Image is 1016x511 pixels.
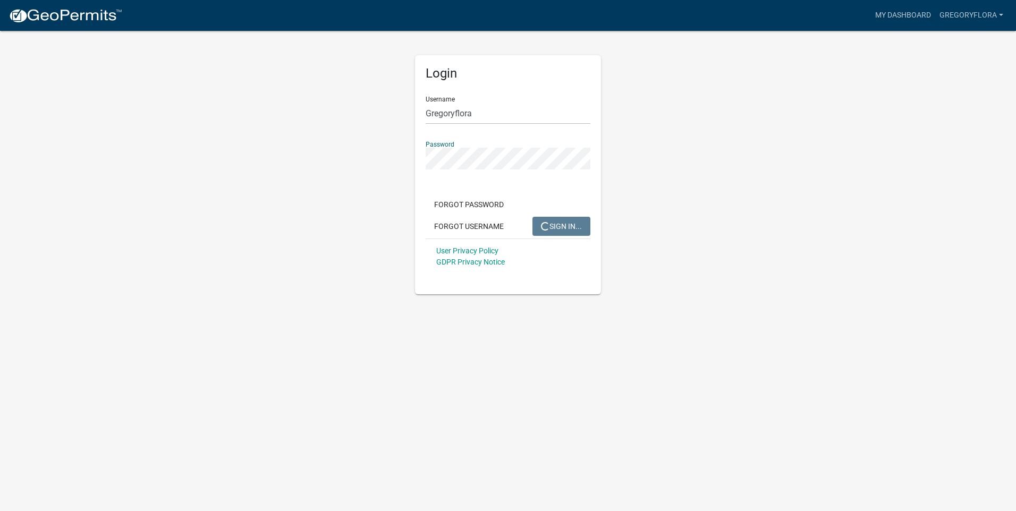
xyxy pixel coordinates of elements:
a: GDPR Privacy Notice [436,258,505,266]
button: Forgot Password [426,195,512,214]
a: My Dashboard [871,5,935,25]
a: User Privacy Policy [436,246,498,255]
button: SIGN IN... [532,217,590,236]
h5: Login [426,66,590,81]
span: SIGN IN... [541,222,582,230]
a: Gregoryflora [935,5,1007,25]
button: Forgot Username [426,217,512,236]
